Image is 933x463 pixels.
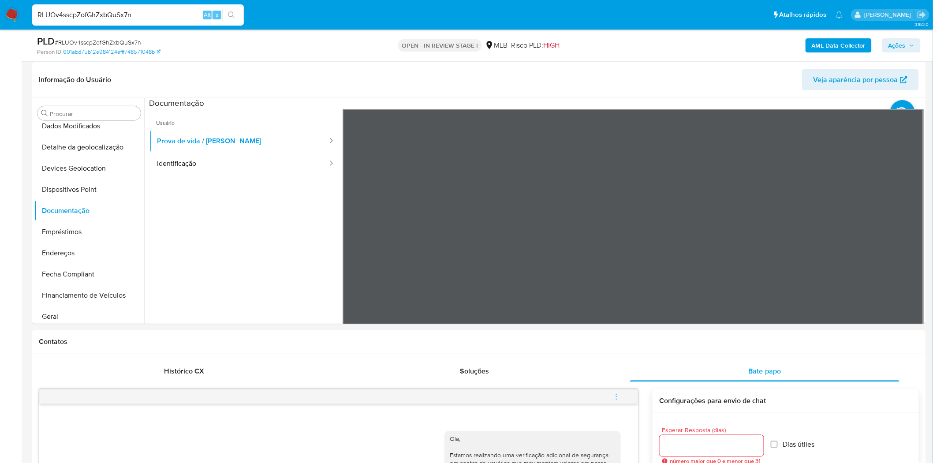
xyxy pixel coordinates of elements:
span: Histórico CX [164,366,204,376]
p: laisa.felismino@mercadolivre.com [864,11,914,19]
button: Fecha Compliant [34,264,144,285]
button: Veja aparência por pessoa [802,69,919,90]
h1: Informação do Usuário [39,75,111,84]
button: AML Data Collector [806,38,872,52]
span: Atalhos rápidos [780,10,827,19]
button: menu-action [602,386,631,407]
span: HIGH [543,40,560,50]
span: Esperar Resposta (dias) [662,427,766,433]
span: Bate-papo [749,366,781,376]
div: MLB [485,41,508,50]
h3: Configurações para envio de chat [660,396,912,405]
span: Risco PLD: [511,41,560,50]
button: Ações [882,38,921,52]
b: PLD [37,34,55,48]
button: Endereços [34,243,144,264]
h1: Contatos [39,337,919,346]
span: Soluções [460,366,489,376]
button: Devices Geolocation [34,158,144,179]
button: Financiamento de Veículos [34,285,144,306]
button: search-icon [222,9,240,21]
button: Documentação [34,200,144,221]
button: Dados Modificados [34,116,144,137]
span: s [216,11,218,19]
input: Dias útiles [771,441,778,448]
span: 3.163.0 [914,21,929,28]
input: days_to_wait [660,440,764,452]
button: Geral [34,306,144,327]
a: Sair [917,10,926,19]
span: # RLUOv4sscpZofGhZxbQuSx7n [55,38,141,47]
button: Procurar [41,110,48,117]
button: Detalhe da geolocalização [34,137,144,158]
button: Empréstimos [34,221,144,243]
b: Person ID [37,48,61,56]
span: Dias útiles [783,440,815,449]
input: Pesquise usuários ou casos... [32,9,244,21]
a: 601abd75b12e984124efff748571048b [63,48,160,56]
span: Ações [888,38,906,52]
b: AML Data Collector [812,38,866,52]
input: Procurar [50,110,137,118]
button: Dispositivos Point [34,179,144,200]
a: Notificações [836,11,843,19]
span: Alt [204,11,211,19]
p: OPEN - IN REVIEW STAGE I [398,39,481,52]
span: Veja aparência por pessoa [814,69,898,90]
